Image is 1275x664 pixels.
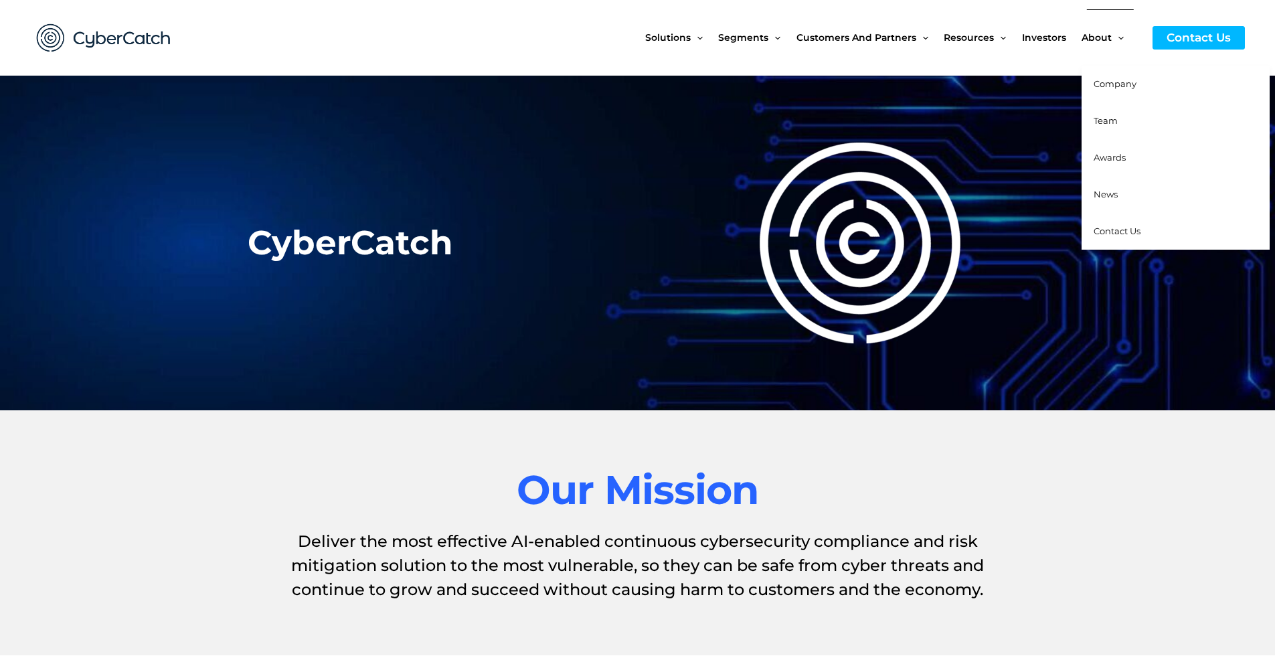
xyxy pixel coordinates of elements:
[691,9,703,66] span: Menu Toggle
[263,529,1013,602] h1: Deliver the most effective AI-enabled continuous cybersecurity compliance and risk mitigation sol...
[796,9,916,66] span: Customers and Partners
[1082,9,1112,66] span: About
[263,464,1013,516] h2: Our Mission
[1082,139,1270,176] a: Awards
[23,10,184,66] img: CyberCatch
[1094,226,1140,236] span: Contact Us
[994,9,1006,66] span: Menu Toggle
[1094,115,1118,126] span: Team
[645,9,1139,66] nav: Site Navigation: New Main Menu
[1094,78,1136,89] span: Company
[1094,152,1126,163] span: Awards
[1082,66,1270,102] a: Company
[1153,26,1245,50] a: Contact Us
[1082,176,1270,213] a: News
[1082,102,1270,139] a: Team
[1022,9,1066,66] span: Investors
[944,9,994,66] span: Resources
[248,226,462,260] h2: CyberCatch
[1082,213,1270,250] a: Contact Us
[1112,9,1124,66] span: Menu Toggle
[768,9,780,66] span: Menu Toggle
[1094,189,1118,199] span: News
[645,9,691,66] span: Solutions
[1022,9,1082,66] a: Investors
[916,9,928,66] span: Menu Toggle
[718,9,768,66] span: Segments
